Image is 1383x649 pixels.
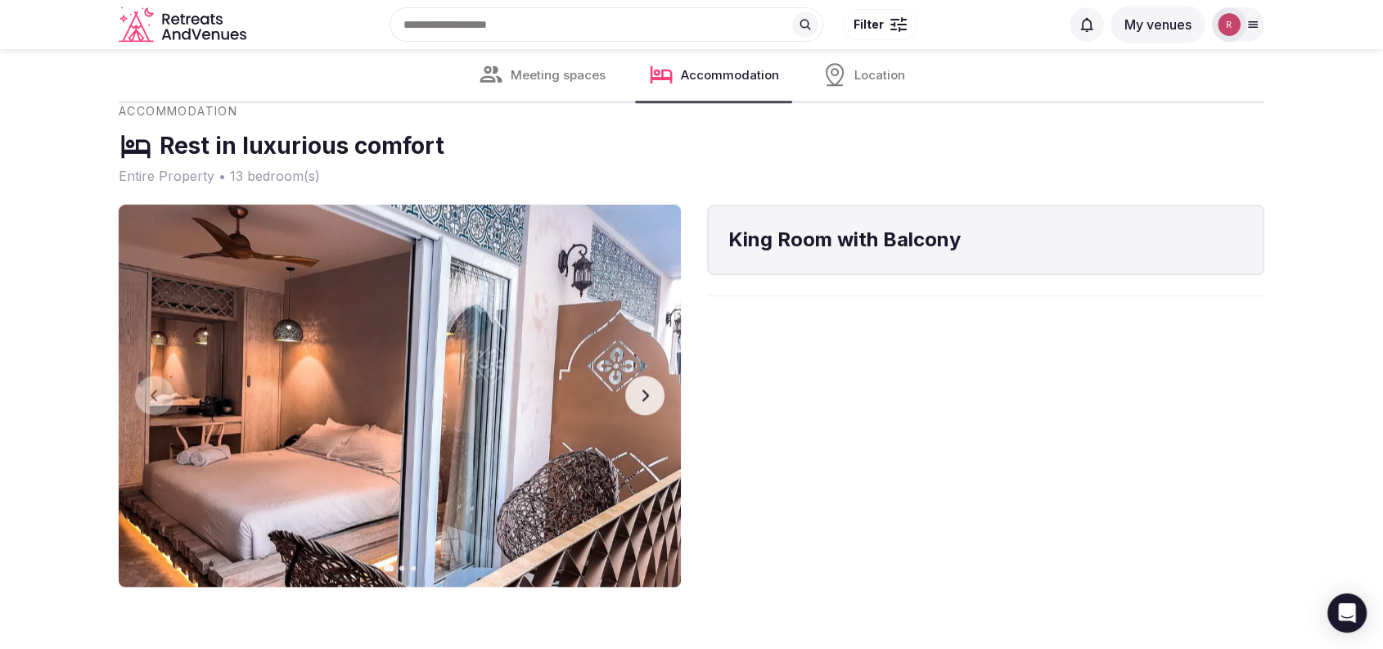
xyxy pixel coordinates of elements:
span: Meeting spaces [511,67,606,84]
button: Go to slide 2 [399,566,404,570]
span: Location [854,67,905,84]
a: Visit the homepage [119,7,250,43]
h4: King Room with Balcony [728,226,1243,254]
span: Entire Property • 13 bedroom(s) [119,167,1264,185]
button: Go to slide 1 [383,565,394,571]
img: Gallery image 1 [119,205,681,587]
button: Filter [843,9,917,40]
span: Accommodation [119,103,237,119]
h3: Rest in luxurious comfort [160,130,444,162]
button: Go to slide 3 [411,566,416,570]
button: My venues [1110,6,1205,43]
span: Accommodation [681,67,779,84]
span: Filter [854,16,884,33]
img: robiejavier [1218,13,1241,36]
svg: Retreats and Venues company logo [119,7,250,43]
a: My venues [1110,16,1205,33]
div: Open Intercom Messenger [1327,593,1367,633]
